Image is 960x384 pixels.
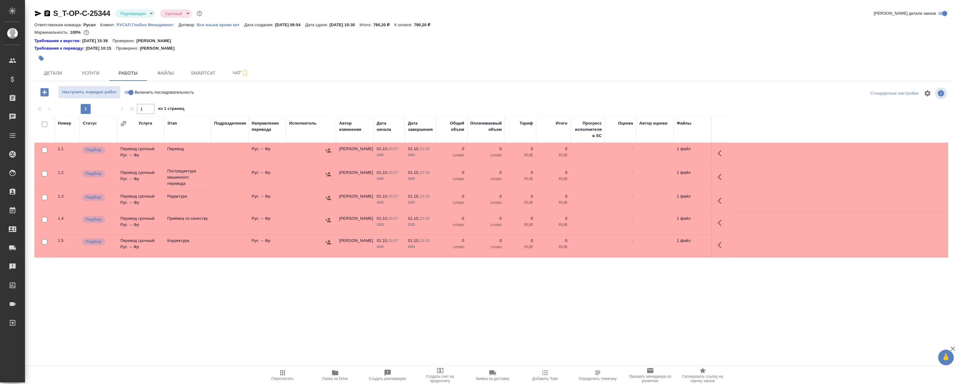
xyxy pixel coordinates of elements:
[470,176,502,182] p: слово
[188,69,218,77] span: Smartcat
[394,22,414,27] p: К оплате:
[408,146,420,151] p: 01.10,
[439,244,464,250] p: слово
[439,170,464,176] p: 0
[120,121,127,127] button: Сгруппировать
[408,222,433,228] p: 2025
[53,9,110,17] a: S_T-OP-C-25344
[869,89,920,98] div: split button
[214,120,246,126] div: Подразделение
[414,22,435,27] p: 790,20 ₽
[195,9,204,17] button: Доп статусы указывают на важность/срочность заказа
[117,190,164,212] td: Перевод срочный Рус → Фр
[275,22,305,27] p: [DATE] 09:54
[539,215,567,222] p: 0
[408,194,420,199] p: 01.10,
[420,146,430,151] p: 10:30
[439,120,464,133] div: Общий объем
[86,216,101,223] p: Подбор
[377,170,388,175] p: 01.10,
[113,38,137,44] p: Проверено:
[249,190,286,212] td: Рус → Фр
[388,238,399,243] p: 09:57
[38,69,68,77] span: Детали
[377,216,388,221] p: 01.10,
[420,170,430,175] p: 10:30
[117,22,178,27] a: РУСАЛ Глобал Менеджмент
[249,212,286,234] td: Рус → Фр
[329,22,360,27] p: [DATE] 10:30
[639,120,667,126] div: Автор оценки
[439,199,464,206] p: слово
[377,120,402,133] div: Дата начала
[408,176,433,182] p: 2025
[508,193,533,199] p: 0
[82,28,90,37] button: 0.00 RUB;
[677,238,708,244] p: 1 файл
[388,146,399,151] p: 09:57
[539,238,567,244] p: 0
[117,143,164,165] td: Перевод срочный Рус → Фр
[508,244,533,250] p: RUB
[470,170,502,176] p: 0
[408,244,433,250] p: 2025
[58,86,121,99] button: Настроить порядок работ
[86,194,101,200] p: Подбор
[632,146,633,151] a: -
[377,244,402,250] p: 2025
[539,199,567,206] p: RUB
[420,238,430,243] p: 10:30
[520,120,533,126] div: Тариф
[167,168,208,187] p: Постредактура машинного перевода
[58,146,77,152] div: 1.1
[714,193,729,208] button: Здесь прячутся важные кнопки
[408,170,420,175] p: 01.10,
[632,238,633,243] a: -
[86,147,101,153] p: Подбор
[58,193,77,199] div: 1.3
[677,170,708,176] p: 1 файл
[377,238,388,243] p: 01.10,
[508,215,533,222] p: 0
[677,146,708,152] p: 1 файл
[58,170,77,176] div: 1.2
[244,22,275,27] p: Дата создания:
[618,120,633,126] div: Оценка
[36,86,53,99] button: Добавить работу
[470,120,502,133] div: Оплачиваемый объем
[439,215,464,222] p: 0
[117,166,164,188] td: Перевод срочный Рус → Фр
[508,170,533,176] p: 0
[408,120,433,133] div: Дата завершения
[388,194,399,199] p: 09:57
[408,199,433,206] p: 2025
[508,152,533,158] p: RUB
[113,69,143,77] span: Работы
[470,244,502,250] p: слово
[439,152,464,158] p: слово
[539,222,567,228] p: RUB
[470,152,502,158] p: слово
[58,215,77,222] div: 1.4
[539,170,567,176] p: 0
[34,30,70,35] p: Маржинальность:
[34,38,82,44] div: Нажми, чтобы открыть папку с инструкцией
[58,238,77,244] div: 1.5
[324,215,333,225] button: Назначить
[632,170,633,175] a: -
[178,22,197,27] p: Договор:
[439,238,464,244] p: 0
[167,193,208,199] p: Редактура
[197,22,244,27] p: Все языки кроме кит
[714,146,729,161] button: Здесь прячутся важные кнопки
[470,222,502,228] p: слово
[76,69,106,77] span: Услуги
[86,239,101,245] p: Подбор
[249,234,286,256] td: Рус → Фр
[574,120,602,139] div: Прогресс исполнителя в SC
[226,69,256,77] span: Чат
[138,120,152,126] div: Услуга
[470,238,502,244] p: 0
[388,216,399,221] p: 09:57
[938,350,954,365] button: 🙏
